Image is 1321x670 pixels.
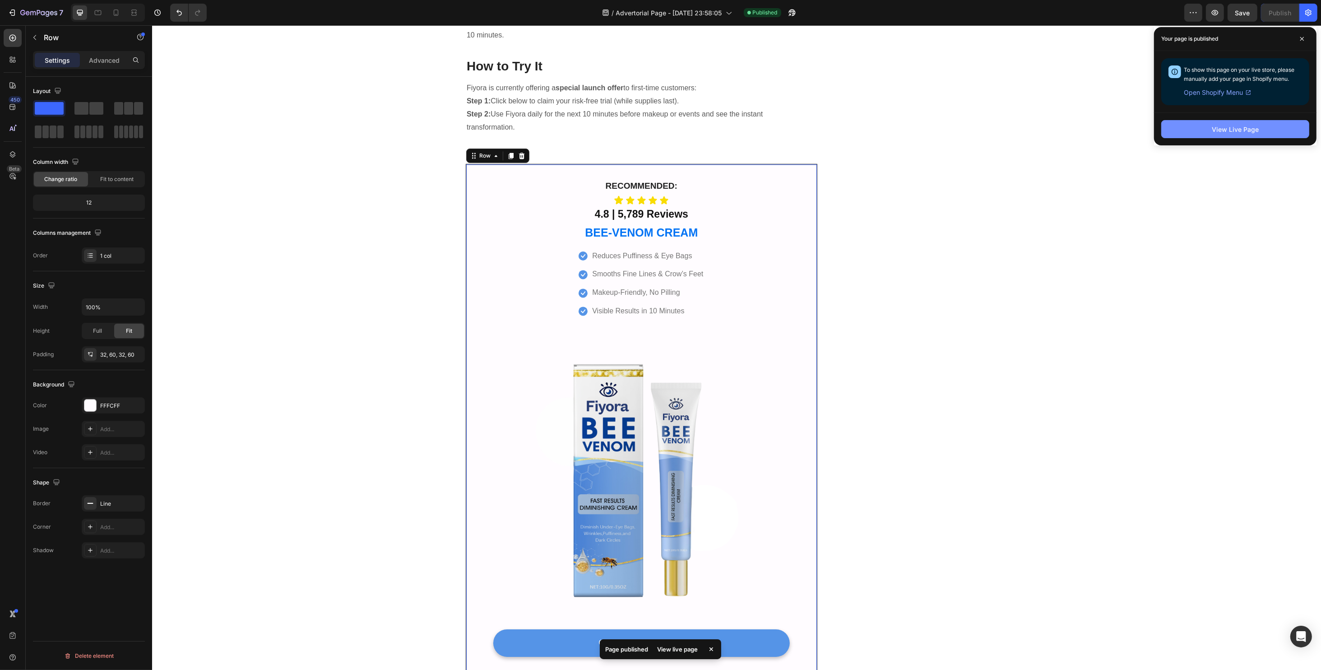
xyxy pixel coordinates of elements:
[33,379,77,391] div: Background
[403,59,471,66] strong: special launch offer
[1184,87,1243,98] span: Open Shopify Menu
[33,156,81,168] div: Column width
[440,224,540,237] p: Reduces Puffiness & Eye Bags
[35,196,143,209] div: 12
[100,449,143,457] div: Add...
[33,85,63,98] div: Layout
[100,523,143,531] div: Add...
[443,183,536,195] strong: 4.8 | 5,789 Reviews
[1161,120,1309,138] button: View Live Page
[100,402,143,410] div: FFFCFF
[440,261,528,274] p: Makeup-Friendly, No Pilling
[1261,4,1299,22] button: Publish
[341,301,638,597] img: Alt Image
[45,56,70,65] p: Settings
[1235,9,1250,17] span: Save
[1269,8,1291,18] div: Publish
[616,8,722,18] span: Advertorial Page - [DATE] 23:58:05
[100,425,143,433] div: Add...
[33,280,57,292] div: Size
[315,34,390,48] strong: How to Try It
[7,165,22,172] div: Beta
[315,70,655,108] p: Click below to claim your risk-free trial (while supplies last). Use Fiyora daily for the next 10...
[33,523,51,531] div: Corner
[33,327,50,335] div: Height
[33,303,48,311] div: Width
[315,56,655,70] p: Fiyora is currently offering a to first-time customers:
[59,7,63,18] p: 7
[1212,125,1259,134] div: View Live Page
[100,500,143,508] div: Line
[315,72,338,79] strong: Step 1:
[33,649,145,663] button: Delete element
[170,4,207,22] div: Undo/Redo
[152,25,1321,670] iframe: Design area
[315,85,338,93] strong: Step 2:
[89,56,120,65] p: Advanced
[100,547,143,555] div: Add...
[33,546,54,554] div: Shadow
[652,643,703,656] div: View live page
[126,327,132,335] span: Fit
[1290,626,1312,647] div: Open Intercom Messenger
[33,477,62,489] div: Shape
[605,645,648,654] p: Page published
[100,252,143,260] div: 1 col
[33,251,48,260] div: Order
[325,126,340,135] div: Row
[33,425,49,433] div: Image
[1184,66,1294,82] span: To show this page on your live store, please manually add your page in Shopify menu.
[433,201,546,214] strong: Bee-Venom Cream
[33,401,47,409] div: Color
[33,350,54,358] div: Padding
[45,175,78,183] span: Change ratio
[447,611,532,624] p: CHECK AVAILABILITY > >
[612,8,614,18] span: /
[33,499,51,507] div: Border
[341,604,638,632] a: CHECK AVAILABILITY > >
[753,9,778,17] span: Published
[44,32,121,43] p: Row
[1161,34,1218,43] p: Your page is published
[4,4,67,22] button: 7
[440,242,551,256] p: Smooths Fine Lines & Crow’s Feet
[9,96,22,103] div: 450
[1228,4,1257,22] button: Save
[64,651,114,661] div: Delete element
[33,227,103,239] div: Columns management
[454,154,525,167] p: Recommended:
[100,175,134,183] span: Fit to content
[440,279,532,293] p: Visible Results in 10 Minutes
[33,448,47,456] div: Video
[100,351,143,359] div: 32, 60, 32, 60
[93,327,102,335] span: Full
[82,299,144,315] input: Auto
